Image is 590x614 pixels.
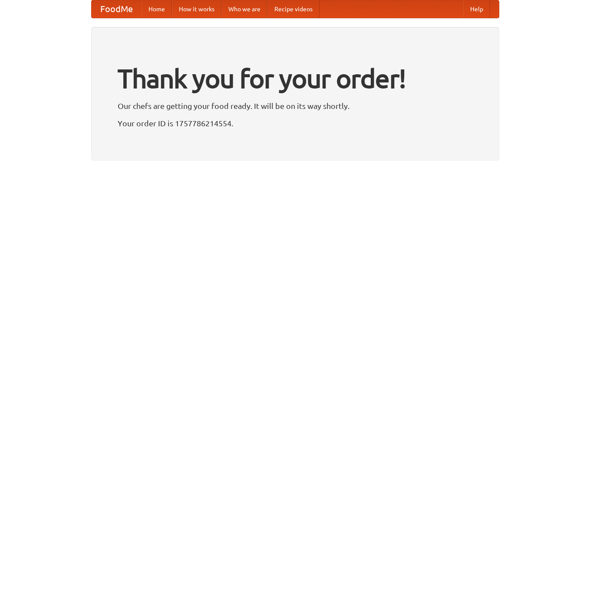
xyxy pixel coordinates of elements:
a: Who we are [221,0,267,18]
a: Help [463,0,490,18]
a: Home [142,0,172,18]
a: Recipe videos [267,0,320,18]
h1: Thank you for your order! [118,58,473,99]
p: Your order ID is 1757786214554. [118,117,473,130]
a: How it works [172,0,221,18]
p: Our chefs are getting your food ready. It will be on its way shortly. [118,99,473,112]
a: FoodMe [92,0,142,18]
